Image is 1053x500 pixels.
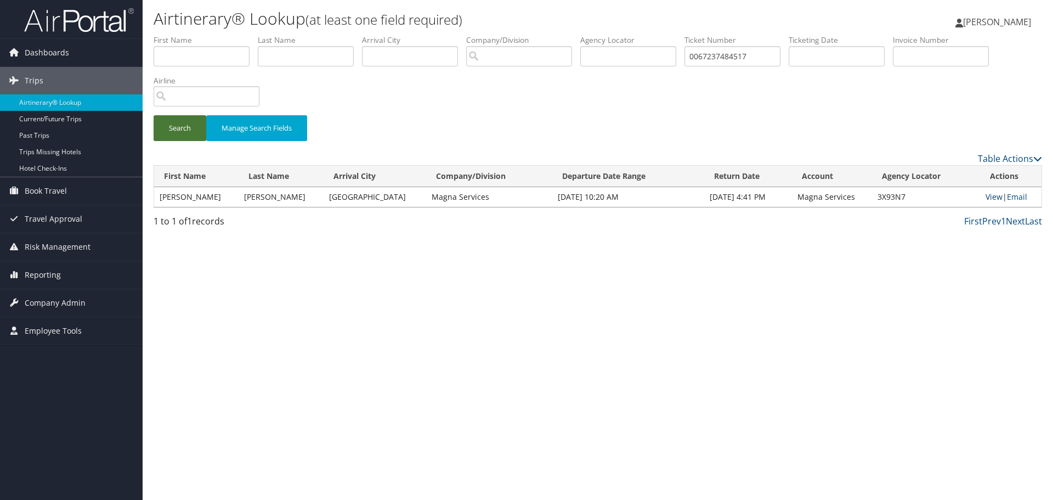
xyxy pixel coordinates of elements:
label: Last Name [258,35,362,46]
td: [PERSON_NAME] [239,187,323,207]
small: (at least one field required) [305,10,462,29]
th: Arrival City: activate to sort column ascending [324,166,426,187]
span: Book Travel [25,177,67,205]
span: Reporting [25,261,61,289]
th: First Name: activate to sort column ascending [154,166,239,187]
th: Last Name: activate to sort column ascending [239,166,323,187]
a: View [986,192,1003,202]
label: First Name [154,35,258,46]
td: Magna Services [426,187,552,207]
a: First [964,215,982,227]
label: Ticketing Date [789,35,893,46]
img: airportal-logo.png [24,7,134,33]
a: Table Actions [978,153,1042,165]
span: 1 [187,215,192,227]
td: Magna Services [792,187,872,207]
a: Next [1006,215,1025,227]
td: [DATE] 4:41 PM [704,187,792,207]
td: [GEOGRAPHIC_DATA] [324,187,426,207]
th: Departure Date Range: activate to sort column ascending [552,166,704,187]
span: Employee Tools [25,317,82,345]
td: | [980,187,1041,207]
span: Risk Management [25,233,90,261]
label: Company/Division [466,35,580,46]
label: Arrival City [362,35,466,46]
td: 3X93N7 [872,187,980,207]
th: Actions [980,166,1041,187]
th: Return Date: activate to sort column ascending [704,166,792,187]
a: Prev [982,215,1001,227]
span: [PERSON_NAME] [963,16,1031,28]
span: Trips [25,67,43,94]
label: Airline [154,75,268,86]
td: [DATE] 10:20 AM [552,187,704,207]
a: 1 [1001,215,1006,227]
button: Search [154,115,206,141]
th: Account: activate to sort column ascending [792,166,872,187]
a: Last [1025,215,1042,227]
h1: Airtinerary® Lookup [154,7,746,30]
th: Agency Locator: activate to sort column ascending [872,166,980,187]
th: Company/Division [426,166,552,187]
label: Ticket Number [684,35,789,46]
span: Travel Approval [25,205,82,233]
span: Company Admin [25,289,86,317]
label: Agency Locator [580,35,684,46]
td: [PERSON_NAME] [154,187,239,207]
button: Manage Search Fields [206,115,307,141]
a: Email [1007,192,1027,202]
a: [PERSON_NAME] [955,5,1042,38]
label: Invoice Number [893,35,997,46]
span: Dashboards [25,39,69,66]
div: 1 to 1 of records [154,215,364,233]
